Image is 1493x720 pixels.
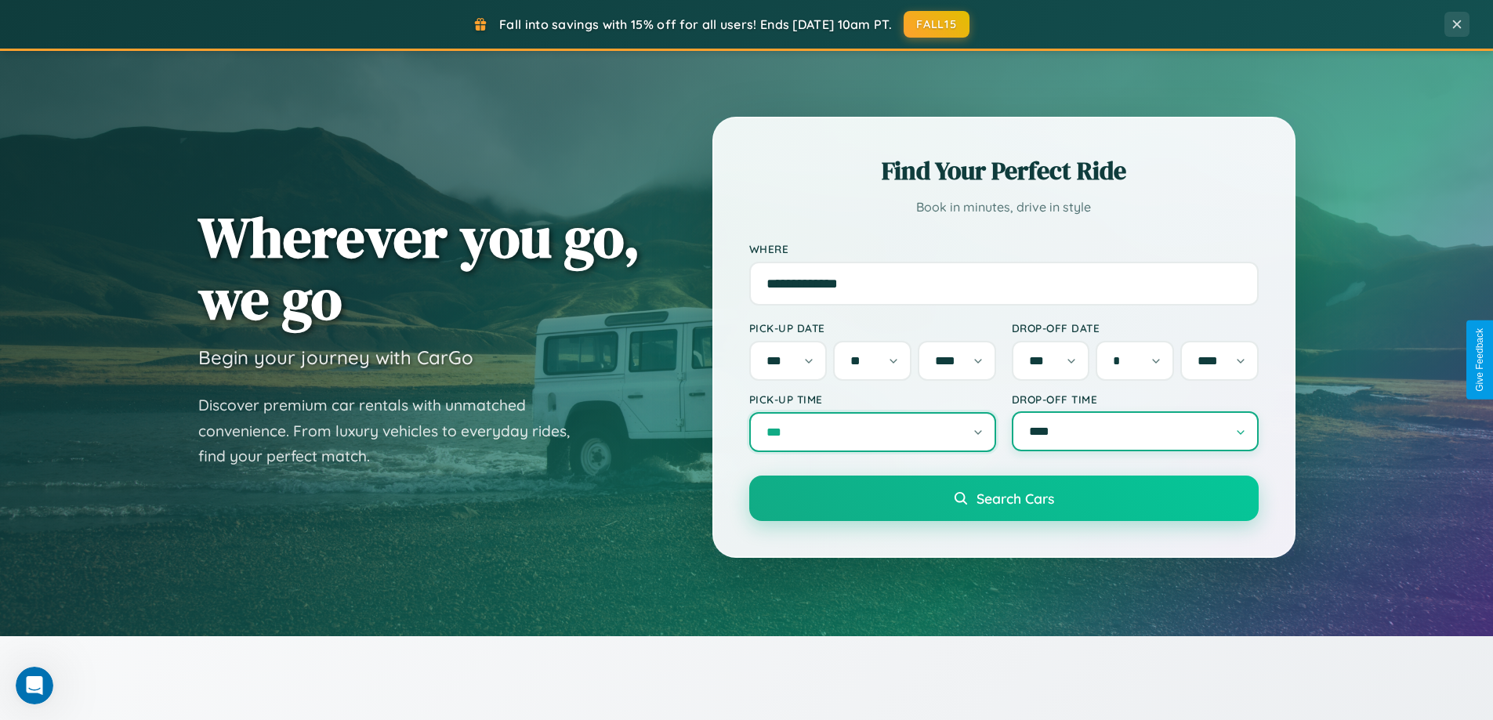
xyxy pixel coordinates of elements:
label: Drop-off Date [1012,321,1259,335]
iframe: Intercom live chat [16,667,53,704]
label: Pick-up Date [749,321,996,335]
button: FALL15 [904,11,969,38]
label: Pick-up Time [749,393,996,406]
h1: Wherever you go, we go [198,206,640,330]
label: Drop-off Time [1012,393,1259,406]
span: Fall into savings with 15% off for all users! Ends [DATE] 10am PT. [499,16,892,32]
button: Search Cars [749,476,1259,521]
p: Discover premium car rentals with unmatched convenience. From luxury vehicles to everyday rides, ... [198,393,590,469]
h3: Begin your journey with CarGo [198,346,473,369]
div: Give Feedback [1474,328,1485,392]
p: Book in minutes, drive in style [749,196,1259,219]
span: Search Cars [977,490,1054,507]
label: Where [749,242,1259,255]
h2: Find Your Perfect Ride [749,154,1259,188]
